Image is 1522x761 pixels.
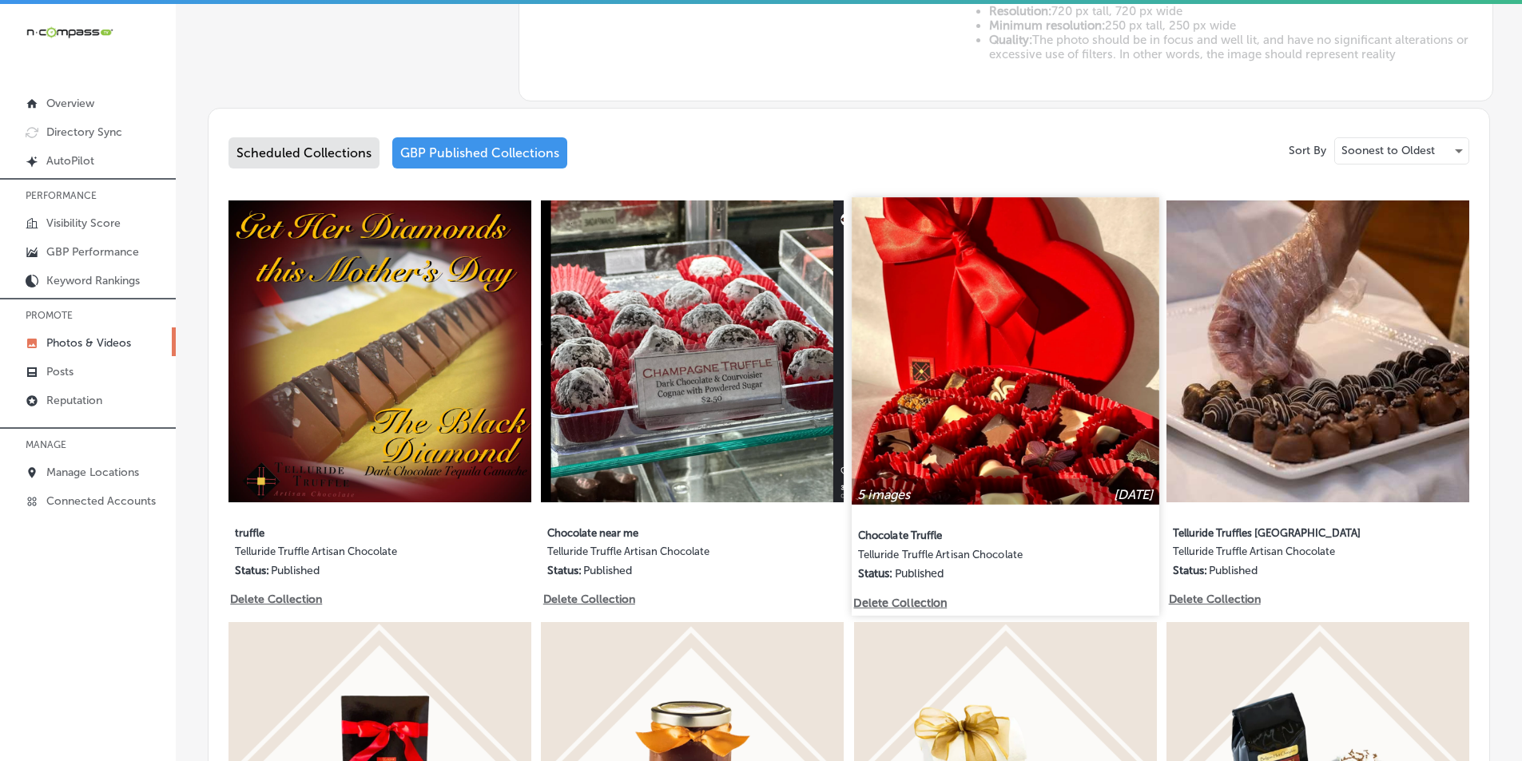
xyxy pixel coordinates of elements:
p: Status: [1173,564,1207,577]
p: Status: [547,564,582,577]
p: Delete Collection [230,593,320,606]
label: Telluride Truffle Artisan Chocolate [547,545,776,564]
div: Soonest to Oldest [1335,138,1468,164]
img: Collection thumbnail [1166,200,1469,503]
label: Telluride Truffles [GEOGRAPHIC_DATA] [1173,517,1401,545]
p: Delete Collection [543,593,634,606]
div: Scheduled Collections [228,137,380,168]
p: Connected Accounts [46,494,156,508]
label: Telluride Truffle Artisan Chocolate [235,545,463,564]
p: Manage Locations [46,466,139,479]
label: Telluride Truffle Artisan Chocolate [858,548,1090,566]
p: Status: [858,566,893,580]
p: Reputation [46,394,102,407]
p: 5 images [857,486,910,501]
label: Chocolate Truffle [858,519,1090,548]
p: Published [1209,564,1258,577]
p: Published [271,564,320,577]
p: Sort By [1289,144,1326,157]
img: Collection thumbnail [541,200,844,503]
p: AutoPilot [46,154,94,168]
p: Published [894,566,944,580]
p: Delete Collection [1169,593,1259,606]
img: 660ab0bf-5cc7-4cb8-ba1c-48b5ae0f18e60NCTV_CLogo_TV_Black_-500x88.png [26,25,113,40]
img: Collection thumbnail [852,197,1158,504]
label: Telluride Truffle Artisan Chocolate [1173,545,1401,564]
p: Keyword Rankings [46,274,140,287]
p: Soonest to Oldest [1341,143,1435,158]
p: Delete Collection [853,596,944,609]
p: Published [583,564,632,577]
p: GBP Performance [46,245,139,259]
p: Photos & Videos [46,336,131,350]
p: [DATE] [1114,486,1154,501]
label: Chocolate near me [547,517,776,545]
div: GBP Published Collections [392,137,567,168]
p: Status: [235,564,269,577]
p: Visibility Score [46,216,121,230]
p: Directory Sync [46,125,122,139]
img: Collection thumbnail [228,200,531,503]
p: Posts [46,365,74,379]
p: Overview [46,97,94,110]
label: truffle [235,517,463,545]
